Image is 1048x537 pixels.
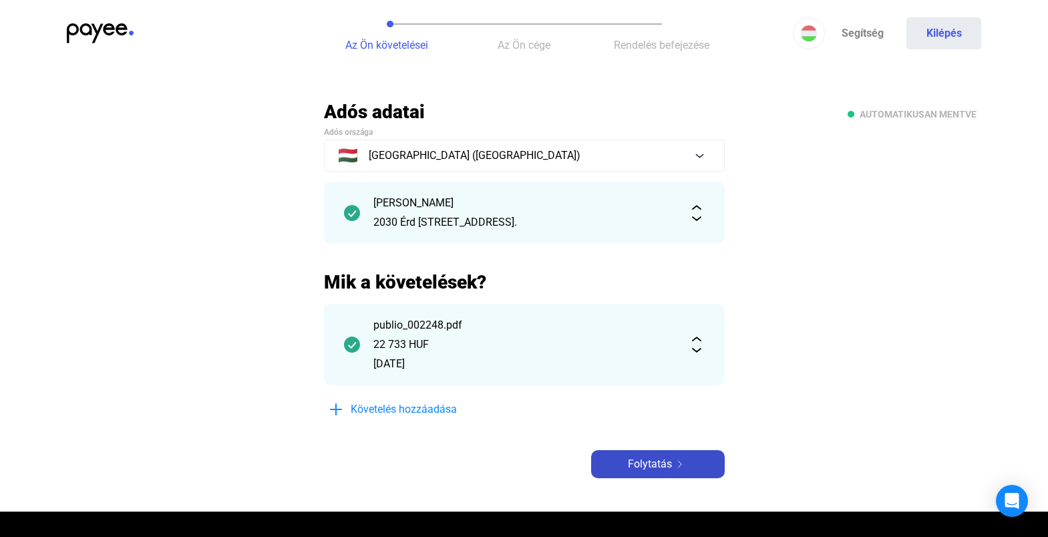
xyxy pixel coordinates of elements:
[324,271,725,294] h2: Mik a követelések?
[373,317,675,333] div: publio_002248.pdf
[498,39,550,51] span: Az Ön cége
[67,23,134,43] img: payee-logo
[324,100,725,124] h2: Adós adatai
[793,17,825,49] button: HU
[345,39,428,51] span: Az Ön követelései
[906,17,981,49] button: Kilépés
[614,39,709,51] span: Rendelés befejezése
[996,485,1028,517] div: Open Intercom Messenger
[689,205,705,221] img: expand
[351,401,457,417] span: Követelés hozzáadása
[672,461,688,468] img: arrow-right-white
[591,450,725,478] button: Folytatásarrow-right-white
[825,17,900,49] a: Segítség
[344,337,360,353] img: checkmark-darker-green-circle
[801,25,817,41] img: HU
[628,456,672,472] span: Folytatás
[373,356,675,372] div: [DATE]
[373,214,675,230] div: 2030 Érd [STREET_ADDRESS].
[344,205,360,221] img: checkmark-darker-green-circle
[328,401,344,417] img: plus-blue
[369,148,580,164] span: [GEOGRAPHIC_DATA] ([GEOGRAPHIC_DATA])
[373,337,675,353] div: 22 733 HUF
[324,395,524,423] button: plus-blueKövetelés hozzáadása
[324,140,725,172] button: 🇭🇺[GEOGRAPHIC_DATA] ([GEOGRAPHIC_DATA])
[324,128,373,137] span: Adós országa
[689,337,705,353] img: expand
[373,195,675,211] div: [PERSON_NAME]
[338,148,358,164] span: 🇭🇺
